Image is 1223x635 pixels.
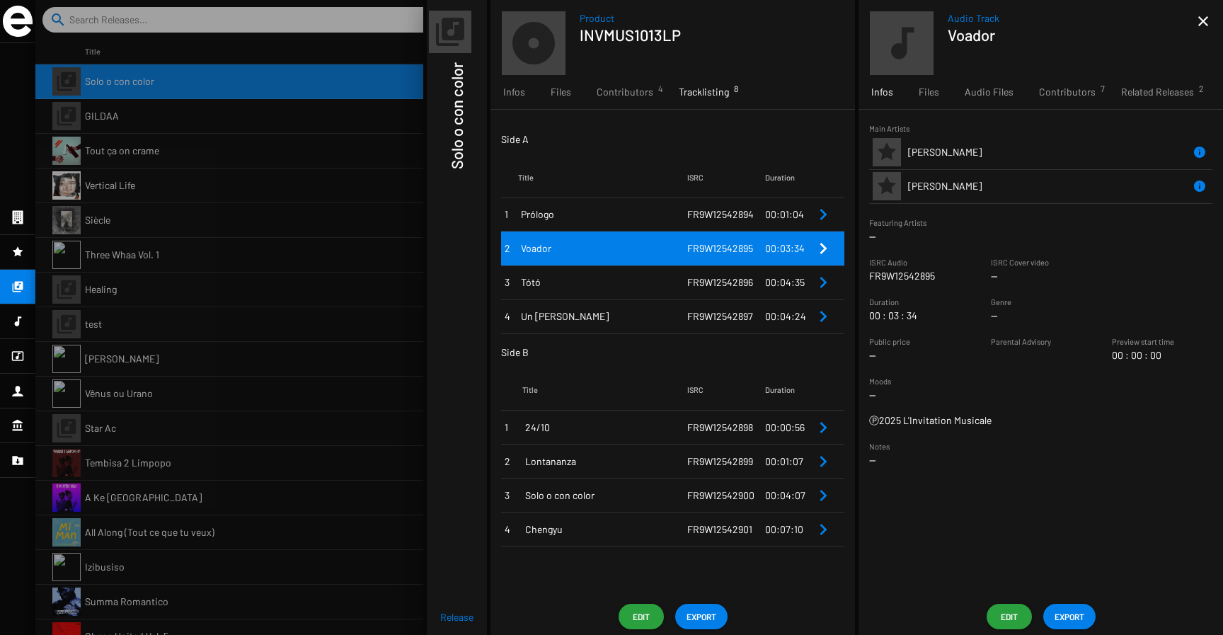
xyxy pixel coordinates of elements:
h1: Voador [948,25,1186,44]
span: 2 [505,242,510,254]
div: Duration [765,171,795,185]
span: 00:00:56 [765,421,805,433]
button: EXPORT [675,604,728,629]
span: FR9W12542901 [687,523,752,535]
span: 24/10 [525,421,687,435]
div: Duration [765,383,815,397]
span: 00:01:04 [765,208,804,220]
mat-icon: Remove Reference [815,274,832,291]
div: Duration [765,171,815,185]
span: 4 [505,523,510,535]
span: FR9W12542899 [687,455,753,467]
div: Title [522,383,538,397]
span: Files [919,85,939,99]
span: Contributors [1039,85,1096,99]
span: EXPORT [1055,604,1084,629]
small: Duration [869,297,899,307]
mat-icon: Remove Reference [815,419,832,436]
h1: Solo o con color [447,62,466,169]
p: -- [991,309,1011,323]
button: Edit [987,604,1032,629]
div: ISRC [687,171,765,185]
span: [PERSON_NAME] [908,146,982,158]
div: ISRC [687,383,704,397]
span: Lontananza [525,454,687,469]
span: 00:01:07 [765,455,803,467]
button: Edit [619,604,664,629]
span: FR9W12542900 [687,489,754,501]
span: Contributors [597,85,653,99]
small: ISRC Cover video [991,258,1049,267]
p: -- [869,229,1212,244]
p: FR9W12542895 [869,269,935,283]
span: Tracklisting [679,85,729,99]
span: Voador [521,241,687,256]
p: -- [869,388,891,402]
span: Infos [503,85,525,99]
span: Prólogo [521,207,687,222]
span: 1 [505,208,508,220]
mat-icon: Remove Reference [815,206,832,223]
span: Edit [998,604,1021,629]
span: 00:04:35 [765,276,805,288]
span: 00 [1112,348,1131,362]
div: ISRC [687,171,704,185]
span: Solo o con color [525,488,687,503]
span: Chengyu [525,522,687,537]
div: ISRC [687,383,765,397]
span: FR9W12542894 [687,208,754,220]
span: Edit [630,604,653,629]
mat-icon: Remove Reference [815,240,832,257]
span: 00:04:07 [765,489,805,501]
small: Public price [869,337,910,346]
span: FR9W12542895 [687,242,753,254]
p: -- [991,269,1049,283]
span: [PERSON_NAME] [908,180,982,192]
small: Moods [869,377,891,386]
small: ISRC Audio [869,258,907,267]
span: FR9W12542897 [687,310,753,322]
small: Main Artists [869,124,909,133]
span: 00 [1150,348,1161,362]
span: Related Releases [1121,85,1194,99]
span: Ⓟ2025 L'Invitation Musicale [869,414,992,426]
span: Release [440,610,473,624]
span: Files [551,85,571,99]
p: -- [869,453,1212,467]
span: Tótó [521,275,687,290]
span: 2 [505,455,510,467]
span: Audio Files [965,85,1014,99]
img: grand-sigle.svg [3,6,33,37]
div: Title [522,383,687,397]
small: Parental Advisory [991,337,1051,346]
span: Audio Track [948,11,1198,25]
div: Title [518,171,687,185]
small: Notes [869,442,890,451]
mat-icon: Remove Reference [815,521,832,538]
span: FR9W12542898 [687,421,753,433]
span: 34 [907,309,917,323]
div: Duration [765,383,795,397]
span: Un [PERSON_NAME] [521,309,687,324]
span: 1 [505,421,508,433]
p: Side A [501,132,844,147]
span: 00:03:34 [765,242,805,254]
span: 4 [505,310,510,322]
span: 03 [888,309,907,323]
mat-icon: Remove Reference [815,308,832,325]
mat-icon: Remove Reference [815,487,832,504]
mat-icon: close [1195,13,1212,30]
p: Side B [501,345,844,360]
span: Product [580,11,829,25]
span: 00 [869,309,888,323]
small: Preview start time [1112,337,1174,346]
h1: INVMUS1013LP [580,25,818,44]
small: Genre [991,297,1011,307]
p: -- [869,348,910,362]
span: 3 [505,276,510,288]
span: 00:04:24 [765,310,806,322]
span: 3 [505,489,510,501]
span: Infos [871,85,893,99]
small: Featuring Artists [869,218,926,227]
span: 00:07:10 [765,523,803,535]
